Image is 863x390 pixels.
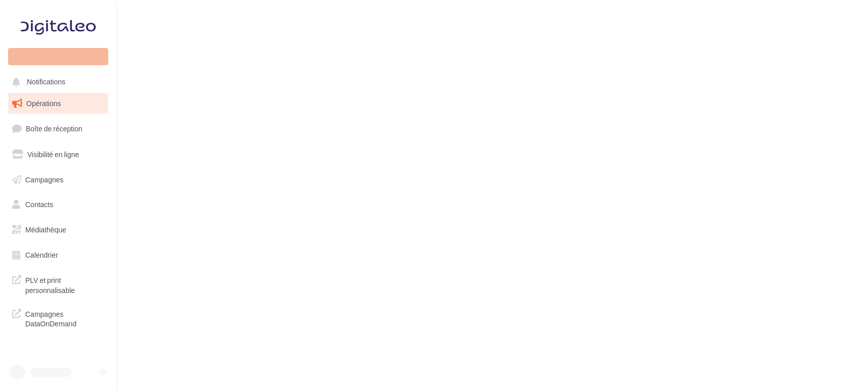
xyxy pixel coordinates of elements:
[8,48,108,65] div: Nouvelle campagne
[6,245,110,266] a: Calendrier
[25,273,104,295] span: PLV et print personnalisable
[26,99,61,108] span: Opérations
[25,251,58,259] span: Calendrier
[6,194,110,215] a: Contacts
[6,303,110,333] a: Campagnes DataOnDemand
[26,124,82,133] span: Boîte de réception
[6,219,110,240] a: Médiathèque
[27,150,79,159] span: Visibilité en ligne
[6,118,110,139] a: Boîte de réception
[25,175,64,183] span: Campagnes
[25,200,53,209] span: Contacts
[25,225,66,234] span: Médiathèque
[6,93,110,114] a: Opérations
[6,144,110,165] a: Visibilité en ligne
[25,307,104,329] span: Campagnes DataOnDemand
[27,78,65,86] span: Notifications
[6,269,110,299] a: PLV et print personnalisable
[6,169,110,190] a: Campagnes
